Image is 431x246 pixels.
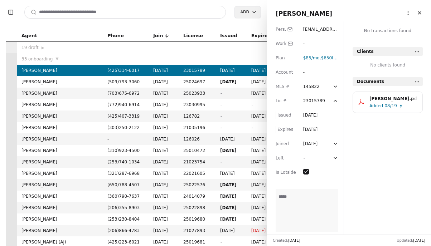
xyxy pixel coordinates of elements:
span: [DATE] [251,147,276,154]
span: ( 321 ) 287 - 6968 [107,171,140,176]
div: Joined [276,140,296,147]
span: 23015789 [183,67,212,74]
span: [DATE] [251,67,276,74]
span: [DATE] [251,136,276,143]
span: 08/19 [384,102,397,109]
div: Account [276,69,296,76]
span: [DATE] [220,67,243,74]
span: [PERSON_NAME] [21,181,99,188]
span: - [251,102,253,107]
span: - [303,156,305,161]
span: ( 206 ) 866 - 4783 [107,228,140,233]
span: Clients [357,48,374,55]
div: Plan [276,54,296,62]
span: ( 303 ) 250 - 2122 [107,125,140,130]
div: Lic # [276,97,296,104]
span: ( 253 ) 230 - 8404 [107,217,140,222]
span: ( 772 ) 940 - 6914 [107,102,140,107]
span: [DATE] [153,181,175,188]
span: Issued [220,32,237,40]
span: ( 206 ) 355 - 8903 [107,205,140,210]
span: 24014079 [183,193,212,200]
span: License [183,32,203,40]
span: 126026 [183,136,212,143]
span: ( 253 ) 740 - 1034 [107,159,140,164]
span: 22021605 [183,170,212,177]
span: [DATE] [153,113,175,120]
span: [DATE] [251,170,276,177]
span: 25024697 [183,78,212,85]
span: $85 /mo [303,55,320,60]
span: [DATE] [153,136,175,143]
span: 25019680 [183,216,212,223]
span: Phone [107,32,124,40]
span: [DATE] [220,216,243,223]
span: [DATE] [153,147,175,154]
span: 25022576 [183,181,212,188]
button: [PERSON_NAME].pdfAdded08/19 [353,92,423,113]
span: ( 360 ) 790 - 7637 [107,194,140,199]
span: - [220,159,222,164]
span: ( 425 ) 314 - 6017 [107,68,140,73]
span: 25022898 [183,204,212,211]
span: ( 650 ) 788 - 4507 [107,182,140,187]
span: [DATE] [153,216,175,223]
span: [DATE] [251,181,276,188]
div: Left [276,154,296,162]
div: Work [276,40,296,47]
span: [DATE] [220,170,243,177]
span: [DATE] [153,227,175,234]
span: [DATE] [251,113,276,120]
span: - [220,240,222,245]
span: [PERSON_NAME] [21,147,99,154]
span: ( 509 ) 793 - 3060 [107,79,140,84]
span: [DATE] [153,124,175,131]
div: Expires [276,126,296,133]
span: [DATE] [153,90,175,97]
span: [DATE] [153,67,175,74]
span: [PERSON_NAME] [21,136,99,143]
span: 21035196 [183,124,212,131]
span: $650 fee [321,55,339,60]
span: 21023754 [183,158,212,166]
span: [PERSON_NAME] [21,67,99,74]
div: [DATE] [303,140,318,147]
span: Expires [251,32,271,40]
span: Join [153,32,163,40]
span: [DATE] [220,147,243,154]
span: ( 425 ) 223 - 6021 [107,240,140,245]
div: Is Lotside [276,169,296,176]
span: - [220,114,222,119]
span: Documents [357,78,384,85]
span: [DATE] [251,78,276,85]
span: [DATE] [153,158,175,166]
div: [PERSON_NAME].pdf [369,95,417,102]
span: [PERSON_NAME] [21,204,99,211]
span: [PERSON_NAME] [21,216,99,223]
div: [DATE] [303,112,318,119]
div: 145822 [303,83,320,90]
span: [PERSON_NAME] [21,90,99,97]
div: Updated: [397,238,425,243]
span: [DATE] [153,204,175,211]
span: 25010472 [183,147,212,154]
span: [DATE] [251,158,276,166]
span: [PERSON_NAME] (AJ) [21,238,99,246]
span: [DATE] [153,78,175,85]
span: 25019681 [183,238,212,246]
span: 23030995 [183,101,212,108]
span: [DATE] [220,136,243,143]
span: [PERSON_NAME] [21,113,99,120]
span: 21027893 [183,227,212,234]
span: [PERSON_NAME] [21,158,99,166]
span: [PERSON_NAME] [21,193,99,200]
span: [DATE] [153,193,175,200]
span: [PERSON_NAME] [21,78,99,85]
span: [DATE] [251,238,276,246]
div: - [303,40,316,47]
span: [DATE] [220,227,243,234]
span: [PERSON_NAME] [276,10,332,17]
span: [DATE] [153,170,175,177]
div: - [303,69,316,76]
div: No clients found [353,62,423,69]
